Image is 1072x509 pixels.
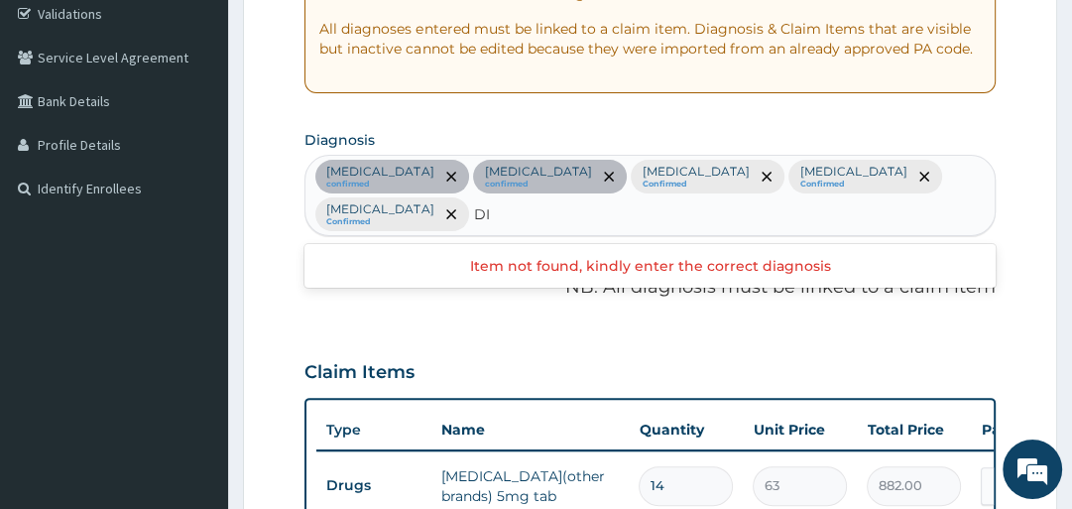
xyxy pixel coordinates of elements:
th: Type [316,412,430,448]
span: remove selection option [600,168,618,186]
p: [MEDICAL_DATA] [326,164,433,180]
p: [MEDICAL_DATA] [326,201,433,217]
small: confirmed [326,180,433,190]
th: Quantity [629,410,743,449]
img: d_794563401_company_1708531726252_794563401 [37,99,80,149]
small: Confirmed [326,217,433,227]
span: remove selection option [442,205,460,223]
p: All diagnoses entered must be linked to a claim item. Diagnosis & Claim Items that are visible bu... [319,19,980,59]
p: [MEDICAL_DATA] [484,164,591,180]
h3: Claim Items [304,362,415,384]
th: Unit Price [743,410,857,449]
div: Item not found, kindly enter the correct diagnosis [304,248,995,284]
span: We're online! [115,137,274,337]
td: Drugs [316,467,430,504]
small: Confirmed [799,180,906,190]
span: remove selection option [442,168,460,186]
div: Minimize live chat window [325,10,373,58]
th: Total Price [857,410,971,449]
textarea: Type your message and hit 'Enter' [10,317,378,386]
small: confirmed [484,180,591,190]
span: remove selection option [915,168,933,186]
p: [MEDICAL_DATA] [799,164,906,180]
small: Confirmed [642,180,749,190]
th: Name [430,410,629,449]
span: remove selection option [758,168,775,186]
p: [MEDICAL_DATA] [642,164,749,180]
div: Chat with us now [103,111,333,137]
label: Diagnosis [304,130,375,150]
